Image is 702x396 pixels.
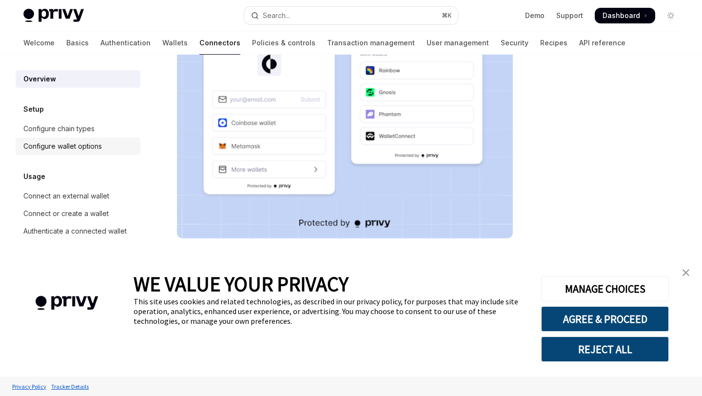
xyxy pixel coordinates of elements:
span: ⌘ K [442,12,452,20]
a: API reference [579,31,625,55]
a: Dashboard [595,8,655,23]
button: Toggle dark mode [663,8,679,23]
img: company logo [15,282,119,324]
button: REJECT ALL [541,337,669,362]
a: Recipes [540,31,567,55]
a: Connect or create a wallet [16,205,140,222]
img: close banner [682,269,689,276]
a: close banner [676,263,696,282]
button: Open search [244,7,457,24]
span: WE VALUE YOUR PRIVACY [134,271,349,297]
div: This site uses cookies and related technologies, as described in our privacy policy, for purposes... [134,297,526,326]
div: Connect an external wallet [23,190,109,202]
h5: Usage [23,171,45,182]
a: Welcome [23,31,55,55]
button: AGREE & PROCEED [541,306,669,332]
a: Authentication [100,31,151,55]
div: Configure wallet options [23,140,102,152]
div: Authenticate a connected wallet [23,225,127,237]
a: Support [556,11,583,20]
a: Policies & controls [252,31,315,55]
h5: Setup [23,103,44,115]
div: Overview [23,73,56,85]
button: MANAGE CHOICES [541,276,669,301]
a: Basics [66,31,89,55]
a: Wallets [162,31,188,55]
span: Dashboard [603,11,640,20]
h5: Ethereum [23,256,56,267]
a: Tracker Details [49,378,91,395]
a: Authenticate a connected wallet [16,222,140,240]
div: Connect or create a wallet [23,208,109,219]
div: Search... [263,10,290,21]
img: light logo [23,9,84,22]
a: User management [427,31,489,55]
a: Transaction management [327,31,415,55]
a: Security [501,31,528,55]
a: Connectors [199,31,240,55]
a: Configure wallet options [16,138,140,155]
div: Configure chain types [23,123,95,135]
a: Configure chain types [16,120,140,138]
a: Privacy Policy [10,378,49,395]
a: Overview [16,70,140,88]
a: Connect an external wallet [16,187,140,205]
a: Demo [525,11,545,20]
